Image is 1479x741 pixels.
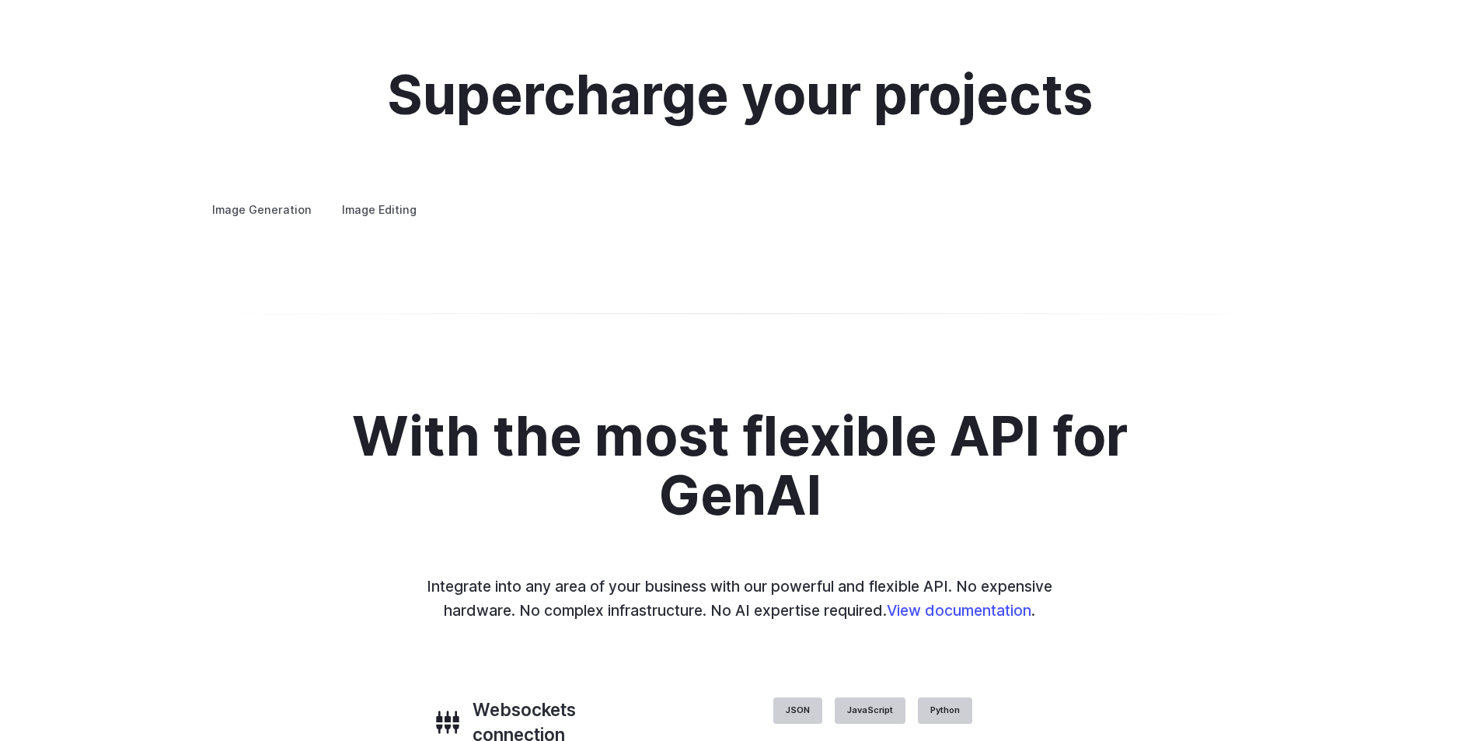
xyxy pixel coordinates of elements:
[773,697,822,724] label: JSON
[835,697,905,724] label: JavaScript
[417,575,1063,622] p: Integrate into any area of your business with our powerful and flexible API. No expensive hardwar...
[329,196,430,223] label: Image Editing
[199,196,325,223] label: Image Generation
[307,407,1173,526] h2: With the most flexible API for GenAI
[887,601,1031,620] a: View documentation
[387,65,1093,124] h2: Supercharge your projects
[918,697,972,724] label: Python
